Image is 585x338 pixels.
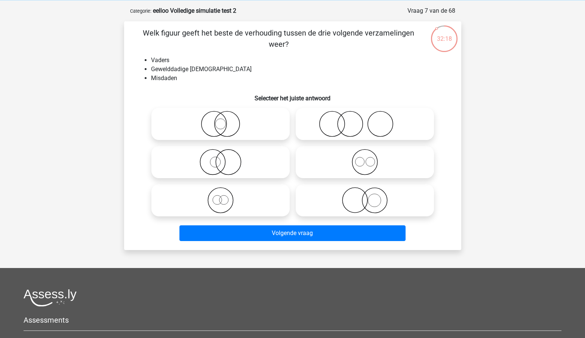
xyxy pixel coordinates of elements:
button: Volgende vraag [179,225,406,241]
h5: Assessments [24,316,561,325]
small: Categorie: [130,8,151,14]
strong: eelloo Volledige simulatie test 2 [153,7,236,14]
li: Misdaden [151,74,449,83]
p: Welk figuur geeft het beste de verhouding tussen de drie volgende verzamelingen weer? [136,27,421,50]
img: Assessly logo [24,289,77,307]
li: Gewelddadige [DEMOGRAPHIC_DATA] [151,65,449,74]
div: Vraag 7 van de 68 [407,6,455,15]
h6: Selecteer het juiste antwoord [136,89,449,102]
div: 32:18 [430,25,458,43]
li: Vaders [151,56,449,65]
